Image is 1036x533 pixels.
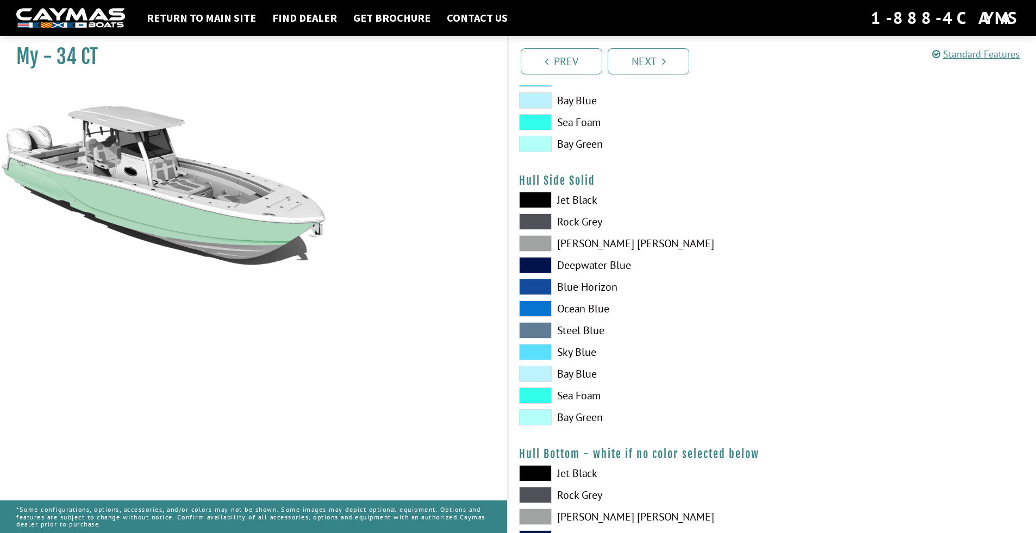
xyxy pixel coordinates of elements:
h4: Hull Side Solid [519,174,1025,187]
a: Find Dealer [267,11,342,25]
h4: Hull Bottom - white if no color selected below [519,447,1025,461]
label: Deepwater Blue [519,257,762,273]
label: Sea Foam [519,387,762,404]
label: Steel Blue [519,322,762,338]
label: [PERSON_NAME] [PERSON_NAME] [519,235,762,252]
label: Rock Grey [519,487,762,503]
h1: My - 34 CT [16,45,480,69]
ul: Pagination [518,47,1036,74]
label: Jet Black [519,465,762,481]
img: white-logo-c9c8dbefe5ff5ceceb0f0178aa75bf4bb51f6bca0971e226c86eb53dfe498488.png [16,8,125,28]
a: Standard Features [932,48,1020,60]
label: Sea Foam [519,114,762,130]
label: Bay Green [519,409,762,425]
label: Bay Green [519,136,762,152]
div: 1-888-4CAYMAS [871,6,1020,30]
a: Return to main site [141,11,261,25]
p: *Some configurations, options, accessories, and/or colors may not be shown. Some images may depic... [16,500,491,533]
label: Bay Blue [519,366,762,382]
label: [PERSON_NAME] [PERSON_NAME] [519,509,762,525]
label: Rock Grey [519,214,762,230]
label: Sky Blue [519,344,762,360]
a: Next [608,48,689,74]
a: Get Brochure [348,11,436,25]
label: Blue Horizon [519,279,762,295]
label: Bay Blue [519,92,762,109]
a: Prev [521,48,602,74]
a: Contact Us [441,11,513,25]
label: Jet Black [519,192,762,208]
label: Ocean Blue [519,300,762,317]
